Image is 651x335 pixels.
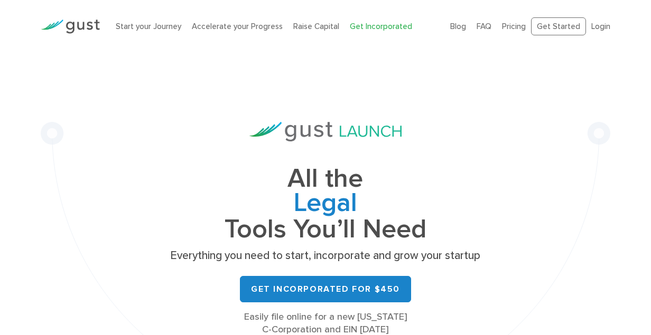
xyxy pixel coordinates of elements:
[192,22,283,31] a: Accelerate your Progress
[350,22,412,31] a: Get Incorporated
[240,276,411,302] a: Get Incorporated for $450
[116,22,181,31] a: Start your Journey
[531,17,586,36] a: Get Started
[591,22,610,31] a: Login
[450,22,466,31] a: Blog
[41,20,100,34] img: Gust Logo
[167,167,484,241] h1: All the Tools You’ll Need
[477,22,491,31] a: FAQ
[502,22,526,31] a: Pricing
[167,248,484,263] p: Everything you need to start, incorporate and grow your startup
[167,191,484,217] span: Legal
[293,22,339,31] a: Raise Capital
[249,122,402,141] img: Gust Launch Logo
